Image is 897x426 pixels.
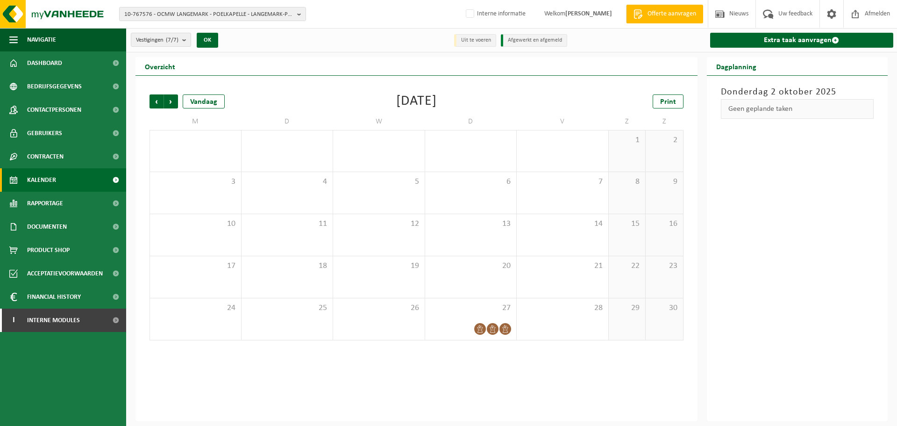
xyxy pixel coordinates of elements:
[707,57,766,75] h2: Dagplanning
[246,261,328,271] span: 18
[613,135,641,145] span: 1
[660,98,676,106] span: Print
[136,33,178,47] span: Vestigingen
[338,219,420,229] span: 12
[135,57,185,75] h2: Overzicht
[131,33,191,47] button: Vestigingen(7/7)
[155,261,236,271] span: 17
[27,309,80,332] span: Interne modules
[650,261,678,271] span: 23
[521,219,604,229] span: 14
[27,98,81,122] span: Contactpersonen
[246,177,328,187] span: 4
[338,261,420,271] span: 19
[333,113,425,130] td: W
[27,122,62,145] span: Gebruikers
[645,9,698,19] span: Offerte aanvragen
[613,303,641,313] span: 29
[521,177,604,187] span: 7
[721,99,874,119] div: Geen geplande taken
[613,177,641,187] span: 8
[613,261,641,271] span: 22
[183,94,225,108] div: Vandaag
[710,33,894,48] a: Extra taak aanvragen
[425,113,517,130] td: D
[197,33,218,48] button: OK
[9,309,18,332] span: I
[396,94,437,108] div: [DATE]
[149,94,164,108] span: Vorige
[27,168,56,192] span: Kalender
[650,135,678,145] span: 2
[626,5,703,23] a: Offerte aanvragen
[650,219,678,229] span: 16
[338,177,420,187] span: 5
[501,34,567,47] li: Afgewerkt en afgemeld
[124,7,293,22] span: 10-767576 - OCMW LANGEMARK - POELKAPELLE - LANGEMARK-POELKAPELLE
[242,113,334,130] td: D
[613,219,641,229] span: 15
[430,261,512,271] span: 20
[27,192,63,215] span: Rapportage
[565,10,612,17] strong: [PERSON_NAME]
[650,177,678,187] span: 9
[27,145,64,168] span: Contracten
[464,7,526,21] label: Interne informatie
[27,51,62,75] span: Dashboard
[155,219,236,229] span: 10
[650,303,678,313] span: 30
[521,303,604,313] span: 28
[454,34,496,47] li: Uit te voeren
[430,219,512,229] span: 13
[338,303,420,313] span: 26
[646,113,683,130] td: Z
[27,262,103,285] span: Acceptatievoorwaarden
[653,94,683,108] a: Print
[27,28,56,51] span: Navigatie
[27,238,70,262] span: Product Shop
[155,303,236,313] span: 24
[166,37,178,43] count: (7/7)
[517,113,609,130] td: V
[721,85,874,99] h3: Donderdag 2 oktober 2025
[119,7,306,21] button: 10-767576 - OCMW LANGEMARK - POELKAPELLE - LANGEMARK-POELKAPELLE
[430,303,512,313] span: 27
[246,303,328,313] span: 25
[27,285,81,309] span: Financial History
[27,215,67,238] span: Documenten
[164,94,178,108] span: Volgende
[27,75,82,98] span: Bedrijfsgegevens
[149,113,242,130] td: M
[430,177,512,187] span: 6
[521,261,604,271] span: 21
[155,177,236,187] span: 3
[609,113,646,130] td: Z
[246,219,328,229] span: 11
